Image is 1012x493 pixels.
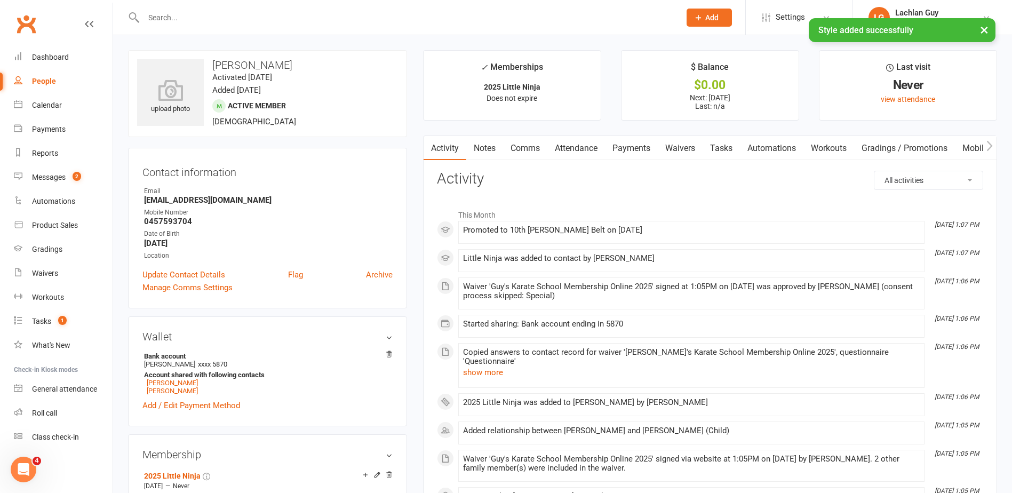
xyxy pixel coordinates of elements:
a: Tasks 1 [14,309,113,333]
div: Memberships [481,60,543,80]
span: Does not expire [487,94,537,102]
span: [DEMOGRAPHIC_DATA] [212,117,296,126]
span: 1 [58,316,67,325]
div: Workouts [32,293,64,301]
a: [PERSON_NAME] [147,379,198,387]
div: Calendar [32,101,62,109]
a: General attendance kiosk mode [14,377,113,401]
i: ✓ [481,62,488,73]
span: Add [705,13,719,22]
a: view attendance [881,95,935,104]
time: Added [DATE] [212,85,261,95]
div: Reports [32,149,58,157]
h3: [PERSON_NAME] [137,59,398,71]
div: — [141,482,393,490]
a: Payments [605,136,658,161]
a: Comms [503,136,547,161]
a: Archive [366,268,393,281]
div: Class check-in [32,433,79,441]
a: Waivers [658,136,703,161]
a: Dashboard [14,45,113,69]
a: Clubworx [13,11,39,37]
div: upload photo [137,79,204,115]
div: Waivers [32,269,58,277]
a: Notes [466,136,503,161]
div: LG [868,7,890,28]
div: Automations [32,197,75,205]
strong: [EMAIL_ADDRESS][DOMAIN_NAME] [144,195,393,205]
div: Never [829,79,987,91]
a: Workouts [803,136,854,161]
div: Waiver 'Guy's Karate School Membership Online 2025' signed at 1:05PM on [DATE] was approved by [P... [463,282,920,300]
a: Product Sales [14,213,113,237]
li: [PERSON_NAME] [142,351,393,396]
a: 2025 Little Ninja [144,472,201,480]
div: General attendance [32,385,97,393]
div: Dashboard [32,53,69,61]
div: Guy's Karate School [895,18,961,27]
a: Calendar [14,93,113,117]
div: Last visit [886,60,930,79]
a: [PERSON_NAME] [147,387,198,395]
button: × [975,18,994,41]
a: People [14,69,113,93]
div: Email [144,186,393,196]
i: [DATE] 1:05 PM [935,422,979,429]
div: Lachlan Guy [895,8,961,18]
div: Promoted to 10th [PERSON_NAME] Belt on [DATE] [463,226,920,235]
div: Copied answers to contact record for waiver '[PERSON_NAME]'s Karate School Membership Online 2025... [463,348,920,366]
i: [DATE] 1:06 PM [935,343,979,351]
span: Settings [776,5,805,29]
span: Active member [228,101,286,110]
div: Location [144,251,393,261]
div: People [32,77,56,85]
button: Add [687,9,732,27]
span: 2 [73,172,81,181]
h3: Wallet [142,331,393,343]
div: What's New [32,341,70,349]
h3: Contact information [142,162,393,178]
div: Roll call [32,409,57,417]
a: Automations [740,136,803,161]
time: Activated [DATE] [212,73,272,82]
i: [DATE] 1:07 PM [935,249,979,257]
i: [DATE] 1:06 PM [935,277,979,285]
div: $0.00 [631,79,789,91]
i: [DATE] 1:05 PM [935,450,979,457]
strong: Account shared with following contacts [144,371,387,379]
i: [DATE] 1:07 PM [935,221,979,228]
a: Waivers [14,261,113,285]
div: Tasks [32,317,51,325]
i: [DATE] 1:06 PM [935,393,979,401]
i: [DATE] 1:06 PM [935,315,979,322]
div: Messages [32,173,66,181]
a: Activity [424,136,466,161]
a: What's New [14,333,113,357]
a: Automations [14,189,113,213]
a: Add / Edit Payment Method [142,399,240,412]
strong: 2025 Little Ninja [484,83,540,91]
div: Mobile Number [144,208,393,218]
div: Waiver 'Guy's Karate School Membership Online 2025' signed via website at 1:05PM on [DATE] by [PE... [463,455,920,473]
div: Little Ninja was added to contact by [PERSON_NAME] [463,254,920,263]
span: xxxx 5870 [198,360,227,368]
div: Started sharing: Bank account ending in 5870 [463,320,920,329]
a: Flag [288,268,303,281]
a: Payments [14,117,113,141]
div: Gradings [32,245,62,253]
a: Gradings [14,237,113,261]
a: Messages 2 [14,165,113,189]
div: Added relationship between [PERSON_NAME] and [PERSON_NAME] (Child) [463,426,920,435]
a: Workouts [14,285,113,309]
a: Tasks [703,136,740,161]
a: Reports [14,141,113,165]
a: Manage Comms Settings [142,281,233,294]
button: show more [463,366,503,379]
strong: Bank account [144,352,387,360]
h3: Activity [437,171,983,187]
strong: 0457593704 [144,217,393,226]
input: Search... [140,10,673,25]
div: Product Sales [32,221,78,229]
div: Date of Birth [144,229,393,239]
span: 4 [33,457,41,465]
